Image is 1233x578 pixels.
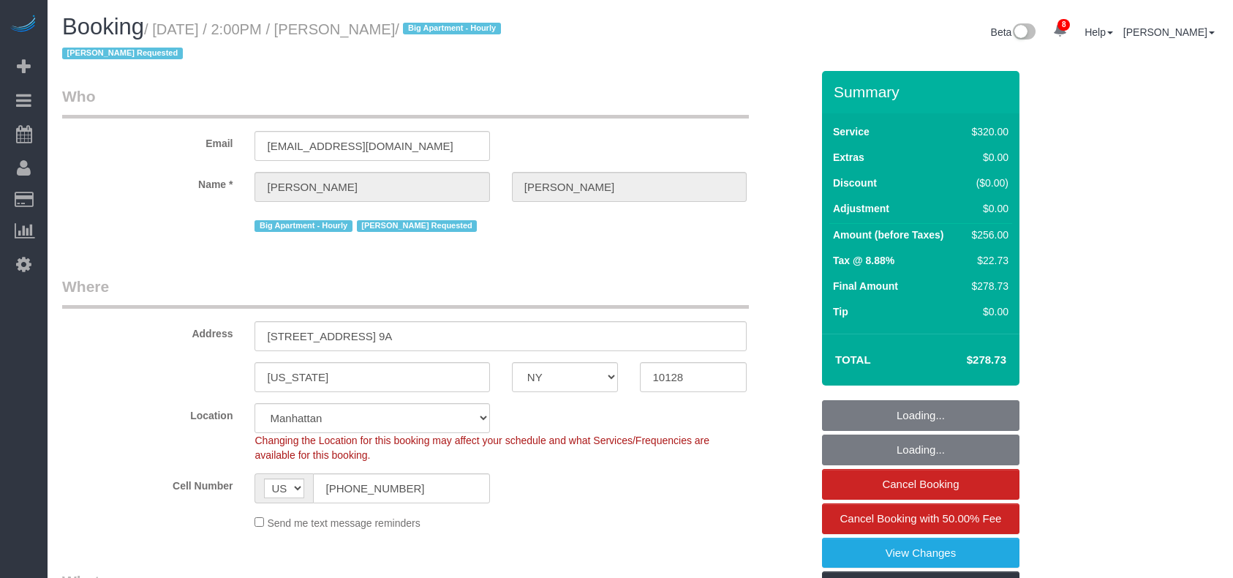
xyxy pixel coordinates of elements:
[822,469,1019,500] a: Cancel Booking
[966,176,1008,190] div: ($0.00)
[62,48,183,59] span: [PERSON_NAME] Requested
[51,321,244,341] label: Address
[834,83,1012,100] h3: Summary
[1057,19,1070,31] span: 8
[1123,26,1215,38] a: [PERSON_NAME]
[833,201,889,216] label: Adjustment
[822,503,1019,534] a: Cancel Booking with 50.00% Fee
[62,21,505,62] small: / [DATE] / 2:00PM / [PERSON_NAME]
[62,14,144,40] span: Booking
[313,473,489,503] input: Cell Number
[966,124,1008,139] div: $320.00
[267,517,420,529] span: Send me text message reminders
[840,512,1002,525] span: Cancel Booking with 50.00% Fee
[966,150,1008,165] div: $0.00
[833,228,943,242] label: Amount (before Taxes)
[254,362,489,392] input: City
[254,131,489,161] input: Email
[991,26,1036,38] a: Beta
[966,201,1008,216] div: $0.00
[966,228,1008,242] div: $256.00
[1046,15,1074,47] a: 8
[966,253,1008,268] div: $22.73
[833,176,877,190] label: Discount
[833,150,864,165] label: Extras
[833,304,848,319] label: Tip
[1011,23,1036,42] img: New interface
[833,279,898,293] label: Final Amount
[833,124,870,139] label: Service
[62,276,749,309] legend: Where
[640,362,747,392] input: Zip Code
[512,172,747,202] input: Last Name
[254,435,709,461] span: Changing the Location for this booking may affect your schedule and what Services/Frequencies are...
[835,353,871,366] strong: Total
[9,15,38,35] img: Automaid Logo
[51,172,244,192] label: Name *
[403,23,500,34] span: Big Apartment - Hourly
[822,538,1019,568] a: View Changes
[51,403,244,423] label: Location
[966,279,1008,293] div: $278.73
[51,473,244,493] label: Cell Number
[357,220,478,232] span: [PERSON_NAME] Requested
[62,86,749,119] legend: Who
[254,220,352,232] span: Big Apartment - Hourly
[966,304,1008,319] div: $0.00
[923,354,1006,367] h4: $278.73
[254,172,489,202] input: First Name
[1085,26,1113,38] a: Help
[51,131,244,151] label: Email
[833,253,894,268] label: Tax @ 8.88%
